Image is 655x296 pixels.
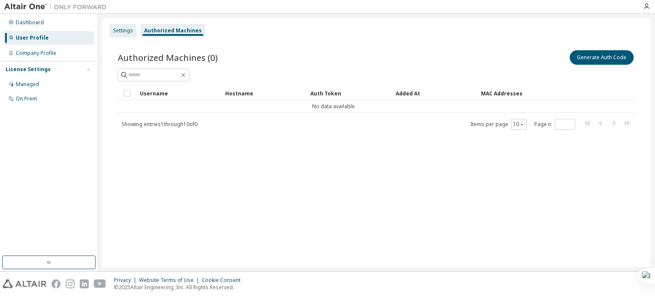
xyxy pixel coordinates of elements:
[6,66,51,73] div: License Settings
[122,121,197,128] span: Showing entries 1 through 10 of 0
[481,86,546,100] div: MAC Addresses
[140,86,218,100] div: Username
[113,27,133,34] div: Settings
[94,279,106,288] img: youtube.svg
[3,279,46,288] img: altair_logo.svg
[118,52,218,63] span: Authorized Machines (0)
[118,100,549,113] td: No data available
[16,19,44,26] div: Dashboard
[225,86,304,100] div: Hostname
[4,3,111,11] img: Altair One
[202,277,246,284] div: Cookie Consent
[16,50,56,57] div: Company Profile
[396,86,474,100] div: Added At
[534,119,575,130] span: Page n.
[470,119,527,130] span: Items per page
[570,50,634,65] button: Generate Auth Code
[52,279,61,288] img: facebook.svg
[16,95,37,102] div: On Prem
[80,279,89,288] img: linkedin.svg
[139,277,202,284] div: Website Terms of Use
[144,27,202,34] div: Authorized Machines
[114,277,139,284] div: Privacy
[310,86,389,100] div: Auth Token
[513,121,525,128] button: 10
[114,284,246,291] p: © 2025 Altair Engineering, Inc. All Rights Reserved.
[16,81,39,88] div: Managed
[66,279,75,288] img: instagram.svg
[16,34,49,41] div: User Profile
